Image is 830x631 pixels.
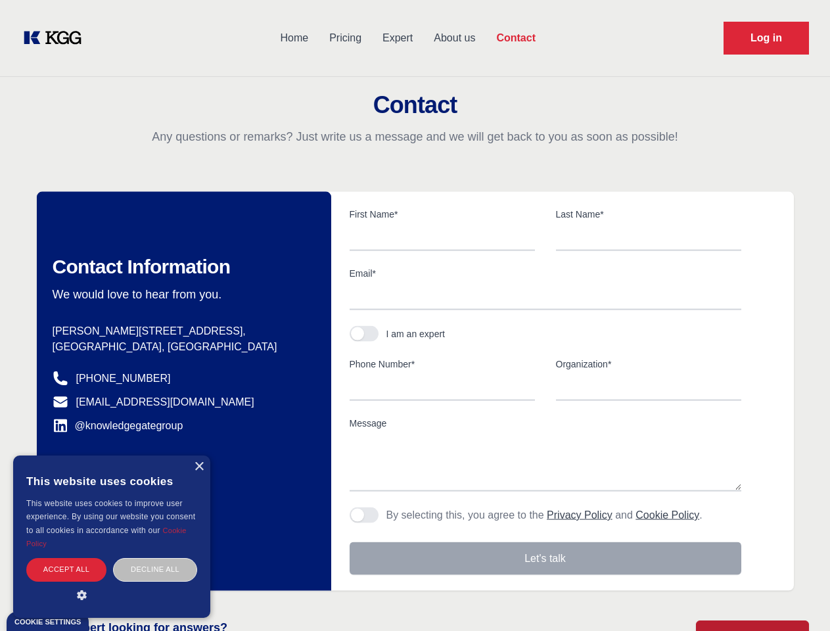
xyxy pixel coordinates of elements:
[76,371,171,386] a: [PHONE_NUMBER]
[386,327,446,340] div: I am an expert
[350,417,741,430] label: Message
[724,22,809,55] a: Request Demo
[350,208,535,221] label: First Name*
[76,394,254,410] a: [EMAIL_ADDRESS][DOMAIN_NAME]
[26,558,106,581] div: Accept all
[53,255,310,279] h2: Contact Information
[269,21,319,55] a: Home
[556,358,741,371] label: Organization*
[547,509,612,521] a: Privacy Policy
[194,462,204,472] div: Close
[16,92,814,118] h2: Contact
[113,558,197,581] div: Decline all
[556,208,741,221] label: Last Name*
[635,509,699,521] a: Cookie Policy
[53,339,310,355] p: [GEOGRAPHIC_DATA], [GEOGRAPHIC_DATA]
[423,21,486,55] a: About us
[26,499,195,535] span: This website uses cookies to improve user experience. By using our website you consent to all coo...
[14,619,81,626] div: Cookie settings
[319,21,372,55] a: Pricing
[53,287,310,302] p: We would love to hear from you.
[372,21,423,55] a: Expert
[21,28,92,49] a: KOL Knowledge Platform: Talk to Key External Experts (KEE)
[386,507,703,523] p: By selecting this, you agree to the and .
[16,129,814,145] p: Any questions or remarks? Just write us a message and we will get back to you as soon as possible!
[350,358,535,371] label: Phone Number*
[53,323,310,339] p: [PERSON_NAME][STREET_ADDRESS],
[350,267,741,280] label: Email*
[764,568,830,631] iframe: Chat Widget
[26,526,187,548] a: Cookie Policy
[26,465,197,497] div: This website uses cookies
[486,21,546,55] a: Contact
[350,542,741,575] button: Let's talk
[53,418,183,434] a: @knowledgegategroup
